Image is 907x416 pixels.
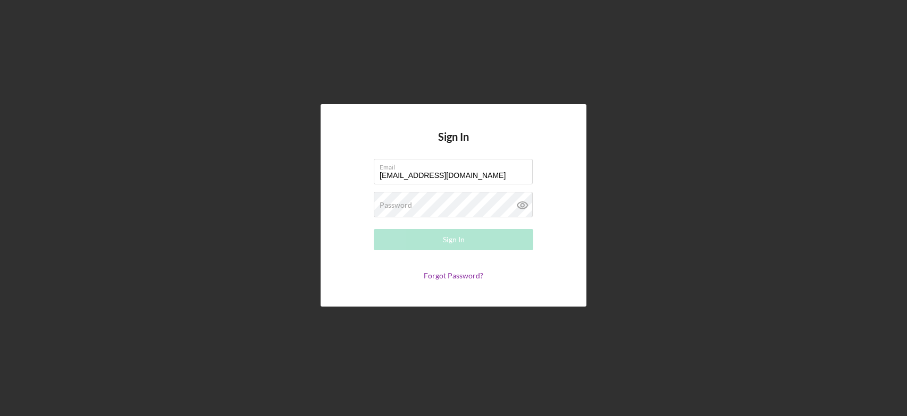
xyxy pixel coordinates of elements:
div: Sign In [443,229,465,250]
a: Forgot Password? [424,271,483,280]
button: Sign In [374,229,533,250]
h4: Sign In [438,131,469,159]
label: Email [380,159,533,171]
label: Password [380,201,412,209]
